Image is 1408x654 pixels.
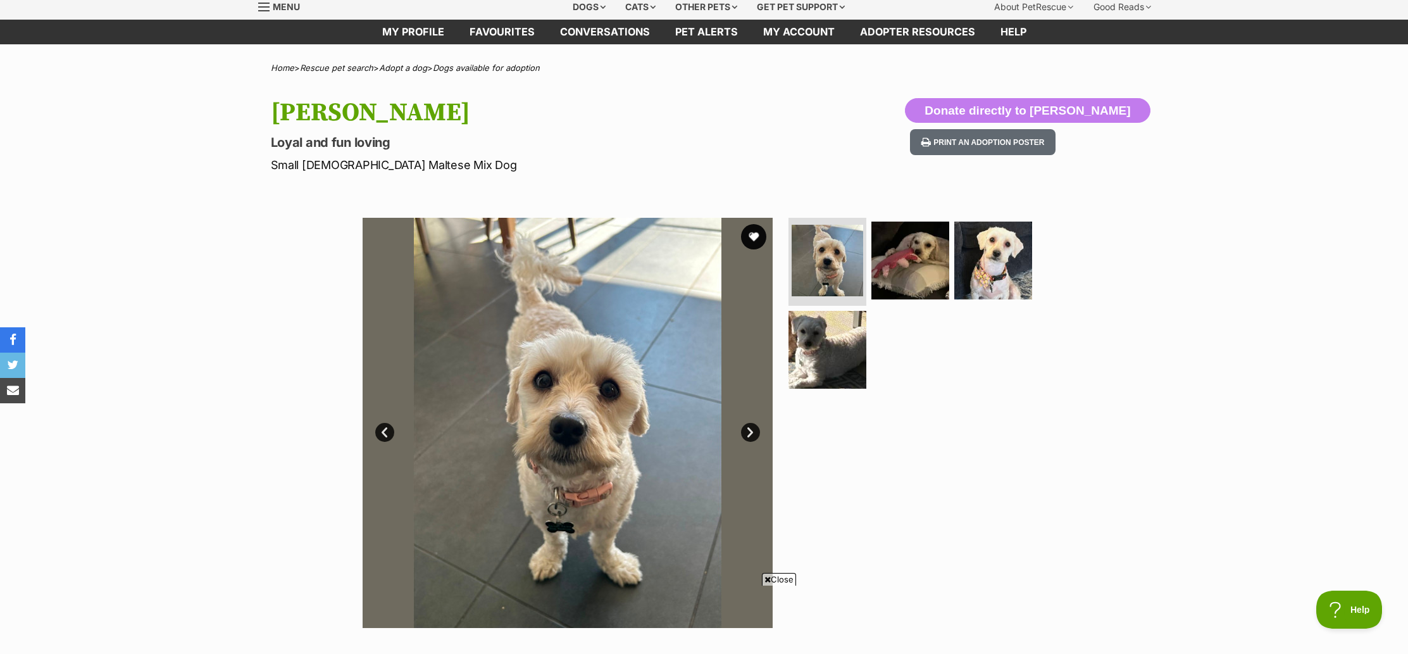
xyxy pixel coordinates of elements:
button: Print an adoption poster [910,129,1056,155]
a: Adopter resources [847,20,988,44]
button: Donate directly to [PERSON_NAME] [905,98,1150,123]
img: Photo of Lucy [871,222,949,299]
span: Menu [273,1,300,12]
img: Photo of Lucy [792,225,863,296]
a: My profile [370,20,457,44]
img: Photo of Lucy [363,218,773,628]
a: Help [988,20,1039,44]
p: Small [DEMOGRAPHIC_DATA] Maltese Mix Dog [271,156,806,173]
iframe: Advertisement [474,591,935,648]
a: Home [271,63,294,73]
a: Prev [375,423,394,442]
img: adc.png [180,1,189,9]
button: favourite [741,224,766,249]
a: Dogs available for adoption [433,63,540,73]
a: Next [741,423,760,442]
img: Photo of Lucy [788,311,866,389]
a: My account [751,20,847,44]
iframe: Help Scout Beacon - Open [1316,591,1383,629]
a: Favourites [457,20,547,44]
span: Close [762,573,796,586]
img: Photo of Lucy [954,222,1032,299]
a: Rescue pet search [300,63,373,73]
h1: [PERSON_NAME] [271,98,806,127]
a: Adopt a dog [379,63,427,73]
a: conversations [547,20,663,44]
div: > > > [239,63,1169,73]
p: Loyal and fun loving [271,134,806,151]
a: Pet alerts [663,20,751,44]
